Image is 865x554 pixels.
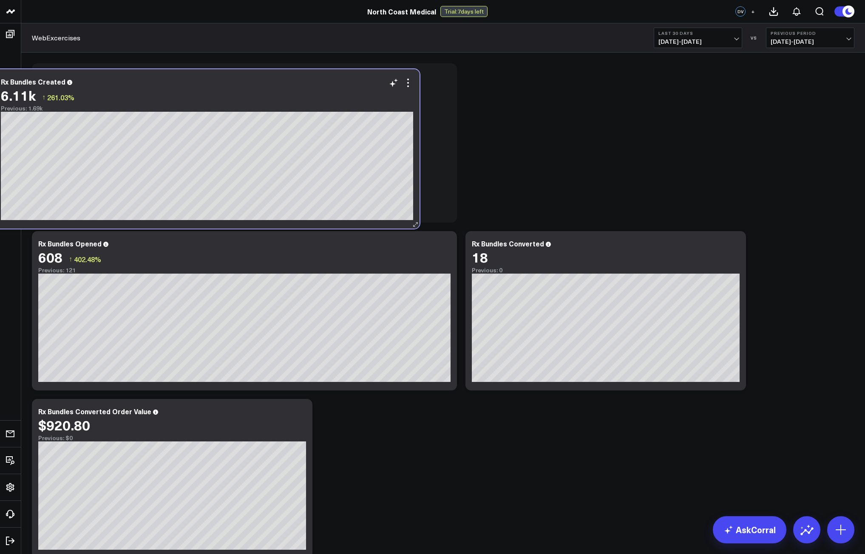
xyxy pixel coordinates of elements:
div: Rx Bundles Converted Order Value [38,407,151,416]
div: 6.11k [1,88,36,103]
span: ↑ [42,92,45,103]
a: WebExcercises [32,33,80,42]
a: AskCorral [713,516,786,543]
span: ↑ [69,254,72,265]
span: [DATE] - [DATE] [771,38,850,45]
div: Rx Bundles Opened [38,239,102,248]
div: Trial: 7 days left [440,6,488,17]
span: 261.03% [47,93,74,102]
span: 402.48% [74,254,101,264]
div: $920.80 [38,417,90,432]
div: Previous: $0 [38,435,306,441]
div: Previous: 0 [472,267,740,274]
a: North Coast Medical [367,7,436,16]
button: + [748,6,758,17]
b: Last 30 Days [658,31,737,36]
div: Rx Bundles Created [1,77,65,86]
b: Previous Period [771,31,850,36]
div: Rx Bundles Converted [472,239,544,248]
button: Last 30 Days[DATE]-[DATE] [654,28,742,48]
div: 18 [472,249,488,265]
div: VS [746,35,762,40]
div: Previous: 121 [38,267,451,274]
span: [DATE] - [DATE] [658,38,737,45]
div: Previous: 1.69k [1,105,413,112]
div: DV [735,6,746,17]
div: 608 [38,249,62,265]
button: Previous Period[DATE]-[DATE] [766,28,854,48]
span: + [751,8,755,14]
